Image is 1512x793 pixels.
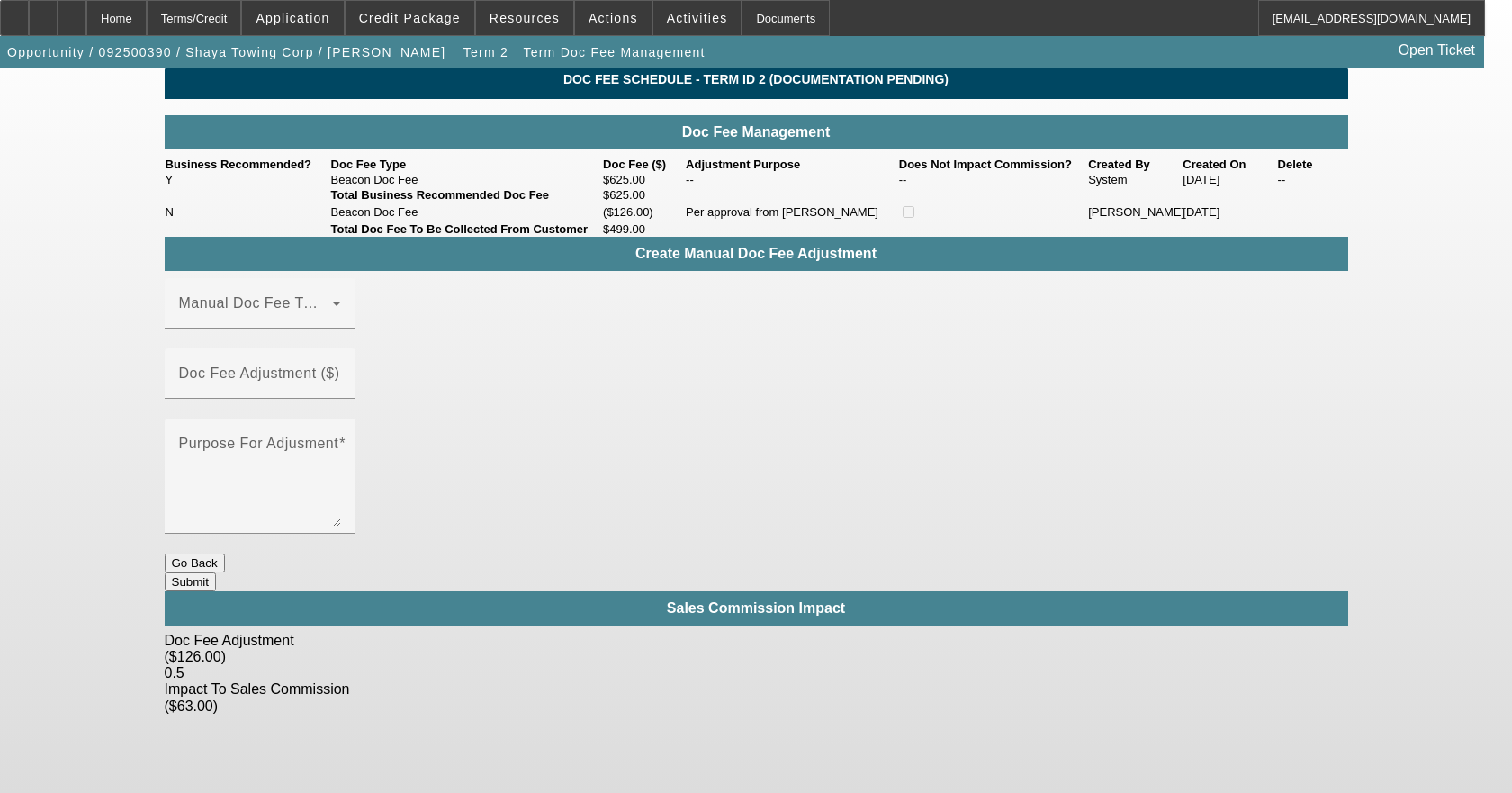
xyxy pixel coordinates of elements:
th: Created By [1087,157,1182,172]
div: Impact To Sales Commission [165,681,1348,698]
button: Term Doc Fee Management [518,36,709,68]
td: -- [1277,172,1348,187]
td: ($126.00) [602,203,685,221]
td: -- [898,172,1087,187]
button: Resources [476,1,573,35]
a: Open Ticket [1391,35,1482,66]
td: N [165,203,330,221]
td: $625.00 [602,172,685,187]
span: Application [256,11,329,25]
span: Doc Fee Schedule - Term ID 2 (Documentation Pending) [178,72,1335,86]
th: Adjustment Purpose [685,157,898,172]
span: Term Doc Fee Management [523,45,705,59]
th: Business Recommended? [165,157,330,172]
h4: Sales Commission Impact [174,600,1339,617]
mat-label: Doc Fee Adjustment ($) [179,365,340,381]
mat-label: Purpose For Adjusment [179,436,339,451]
th: Does Not Impact Commission? [898,157,1087,172]
h4: Doc Fee Management [174,124,1339,140]
h4: Create Manual Doc Fee Adjustment [174,246,1339,262]
th: Delete [1277,157,1348,172]
td: $625.00 [602,187,685,203]
button: Term 2 [457,36,515,68]
mat-label: Manual Doc Fee Type [179,295,328,311]
td: Beacon Doc Fee [330,203,602,221]
th: Doc Fee ($) [602,157,685,172]
th: Doc Fee Type [330,157,602,172]
td: [DATE] [1182,203,1276,221]
td: Per approval from [PERSON_NAME] [685,203,898,221]
div: ($126.00) [165,649,1348,665]
td: Y [165,172,330,187]
td: Beacon Doc Fee [330,172,602,187]
div: ($63.00) [165,698,1348,715]
span: Resources [490,11,560,25]
td: $499.00 [602,221,685,237]
button: Application [242,1,343,35]
td: Total Doc Fee To Be Collected From Customer [330,221,602,237]
button: Actions [575,1,652,35]
td: -- [685,172,898,187]
span: Credit Package [359,11,461,25]
button: Go Back [165,554,225,572]
span: Opportunity / 092500390 / Shaya Towing Corp / [PERSON_NAME] [7,45,446,59]
th: Created On [1182,157,1276,172]
button: Activities [653,1,742,35]
button: Credit Package [346,1,474,35]
td: Total Business Recommended Doc Fee [330,187,602,203]
span: Actions [589,11,638,25]
button: Submit [165,572,216,591]
div: Doc Fee Adjustment [165,633,1348,649]
div: 0.5 [165,665,1348,681]
td: System [1087,172,1182,187]
span: Term 2 [463,45,508,59]
td: [DATE] [1182,172,1276,187]
td: [PERSON_NAME] [1087,203,1182,221]
span: Activities [667,11,728,25]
